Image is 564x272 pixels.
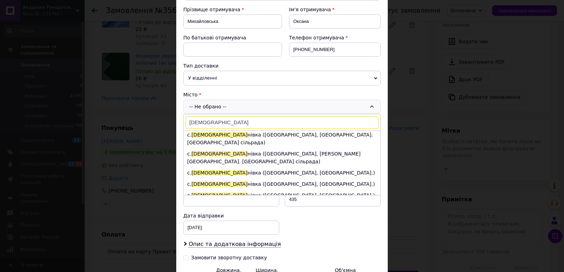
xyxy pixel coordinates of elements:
[183,35,246,40] span: По батькові отримувача
[183,7,240,12] span: Прізвище отримувача
[183,71,381,86] span: У відділенні
[184,129,380,148] li: с. нівка ([GEOGRAPHIC_DATA], [GEOGRAPHIC_DATA]. [GEOGRAPHIC_DATA] сільрада)
[289,43,381,57] input: +380
[183,91,381,98] div: Місто
[184,190,380,201] li: с. нівка ([GEOGRAPHIC_DATA], [GEOGRAPHIC_DATA].)
[184,148,380,167] li: с. нівка ([GEOGRAPHIC_DATA], [PERSON_NAME][GEOGRAPHIC_DATA]. [GEOGRAPHIC_DATA] сільрада)
[191,151,247,157] span: [DEMOGRAPHIC_DATA]
[289,7,331,12] span: Ім'я отримувача
[184,167,380,178] li: с. нівка ([GEOGRAPHIC_DATA], [GEOGRAPHIC_DATA].)
[191,255,267,261] div: Замовити зворотну доставку
[191,181,247,187] span: [DEMOGRAPHIC_DATA]
[185,116,379,129] input: Знайти
[191,132,247,138] span: [DEMOGRAPHIC_DATA]
[289,35,344,40] span: Телефон отримувача
[191,170,247,176] span: [DEMOGRAPHIC_DATA]
[189,241,281,248] span: Опис та додаткова інформація
[183,100,381,114] div: -- Не обрано --
[191,192,247,198] span: [DEMOGRAPHIC_DATA]
[183,63,219,69] span: Тип доставки
[183,212,279,219] div: Дата відправки
[184,178,380,190] li: с. нівка ([GEOGRAPHIC_DATA], [GEOGRAPHIC_DATA].)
